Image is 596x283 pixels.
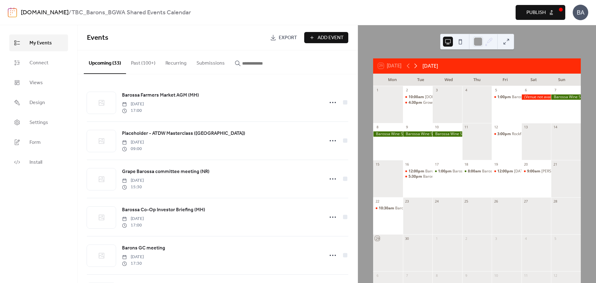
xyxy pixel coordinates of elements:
span: [DATE] [122,216,144,222]
div: Sat [519,74,548,86]
button: Submissions [192,50,230,73]
span: Add Event [318,34,344,42]
div: Tue [406,74,435,86]
a: Barossa Farmers Market AGM (MH) [122,91,199,99]
div: Barons GC meeting [423,174,457,179]
span: Design [29,99,45,107]
a: Barossa Co-Op Investor Briefing (MH) [122,206,205,214]
div: 9 [464,273,469,278]
div: 2 [464,236,469,241]
div: Barossa Wine Show - Setup for Exhibitor Tasting [453,169,535,174]
span: 17:30 [122,260,144,267]
div: 5 [553,236,558,241]
div: Thu [463,74,491,86]
span: 9:00am [527,169,541,174]
button: Publish [516,5,565,20]
span: 09:00 [122,146,144,152]
div: Barossa Wine Show Judging [373,131,403,137]
div: Barossa Wine Show Exhibitor Tasting [462,169,492,174]
div: Wed [435,74,463,86]
span: My Events [29,39,52,47]
a: Settings [9,114,68,131]
div: Grower - Water meeting (NR) [403,100,433,105]
span: 8:00am [468,169,482,174]
span: 4:30pm [409,100,423,105]
a: Grape Barossa committee meeting (NR) [122,168,210,176]
a: Placeholder - ATDW Masterclass ([GEOGRAPHIC_DATA]) [122,130,245,138]
button: Past (100+) [126,50,160,73]
span: 5:30pm [409,174,423,179]
a: My Events [9,34,68,51]
span: 1:00pm [438,169,453,174]
div: BA [573,5,588,20]
div: 6 [523,88,528,93]
span: 17:00 [122,107,144,114]
div: 8 [375,125,380,130]
b: TBC_Barons_BGWA Shared Events Calendar [71,7,191,19]
div: Grower - Water meeting (NR) [423,100,473,105]
span: Placeholder - ATDW Masterclass ([GEOGRAPHIC_DATA]) [122,130,245,137]
div: 12 [494,125,498,130]
button: Recurring [160,50,192,73]
div: 10 [494,273,498,278]
div: 7 [553,88,558,93]
span: 10:00am [409,94,425,100]
div: 3 [494,236,498,241]
div: Barossa Wine Show Wine of Provenance Judging [551,94,581,100]
div: 4 [464,88,469,93]
div: (Venue not available due to Barossa Wine Show Setup) [521,94,551,100]
span: Barossa Farmers Market AGM (MH) [122,92,199,99]
div: 17 [434,162,439,167]
div: Fri [491,74,519,86]
div: 27 [523,199,528,204]
span: [DATE] [122,101,144,107]
div: Barossa Wine Show Judging [403,131,433,137]
span: 12:00pm [497,169,514,174]
span: Connect [29,59,48,67]
div: Barossa Wine Show Judging [432,131,462,137]
div: 5 [494,88,498,93]
a: Form [9,134,68,151]
div: Barossa Australia Sustainability [403,169,433,174]
div: 14 [553,125,558,130]
div: Sun [548,74,576,86]
a: Install [9,154,68,171]
div: Friday Lunch Club [492,169,521,174]
div: 11 [523,273,528,278]
div: [DATE] [422,62,438,70]
span: 10:30am [379,206,395,211]
div: Rockford Black Magnum [492,131,521,137]
a: Export [265,32,302,43]
a: Views [9,74,68,91]
div: 15 [375,162,380,167]
a: Barons GC meeting [122,244,165,252]
div: 25 [464,199,469,204]
div: Barossa Wine Show Exhibitor Tasting [482,169,546,174]
div: Barons of Barossa Wine Group catch up - TK [395,206,472,211]
div: Barons GC meeting [403,174,433,179]
a: Design [9,94,68,111]
div: Barossa Wine Show - Setup for Exhibitor Tasting [432,169,462,174]
span: [DATE] [122,177,144,184]
b: / [69,7,71,19]
div: 3 [434,88,439,93]
div: 7 [405,273,409,278]
div: 4 [523,236,528,241]
div: Mon [378,74,406,86]
div: 8 [434,273,439,278]
div: Barons of Barossa Wine Group catch up - TK [373,206,403,211]
button: Add Event [304,32,348,43]
span: Export [279,34,297,42]
span: Settings [29,119,48,126]
div: 12 [553,273,558,278]
a: Connect [9,54,68,71]
div: Barossa Australia Sustainability [425,169,480,174]
div: 20 [523,162,528,167]
div: 10 [434,125,439,130]
div: 19 [494,162,498,167]
div: JD.com session by Anson Mui (MH) [403,94,433,100]
div: 9 [405,125,409,130]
